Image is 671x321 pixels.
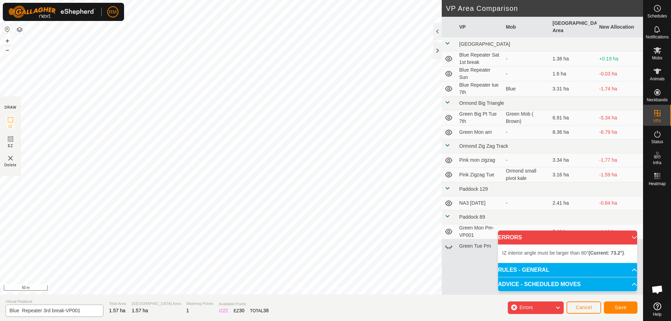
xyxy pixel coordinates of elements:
span: Total Area [109,301,126,307]
td: 5.69 ha [550,224,597,239]
span: Cancel [576,305,592,310]
span: 22 [223,308,228,313]
span: Infra [653,161,661,165]
img: VP [6,154,15,162]
div: - [506,199,547,207]
td: -1.59 ha [597,167,643,182]
span: Watering Points [186,301,213,307]
td: -1.74 ha [597,81,643,96]
td: 1.6 ha [550,66,597,81]
td: Blue Repeater Sun [456,66,503,81]
td: Blue Repeater Sat 1st break [456,51,503,66]
th: VP [456,17,503,37]
span: Save [615,305,627,310]
td: +0.19 ha [597,51,643,66]
div: - [506,55,547,63]
span: Ormond Zig Zag Track [459,143,508,149]
span: IZ interior angle must be larger than 80° . [502,250,625,256]
span: RM [109,8,117,16]
span: [GEOGRAPHIC_DATA] Area [132,301,181,307]
td: Pink Zigzag Tue [456,167,503,182]
button: Cancel [567,301,601,314]
span: [GEOGRAPHIC_DATA] [459,41,510,47]
td: 8.36 ha [550,125,597,139]
p-accordion-content: ERRORS [498,245,637,263]
span: 1.57 ha [132,308,148,313]
div: Green Mob ( Brown) [506,110,547,125]
span: Heatmap [649,182,666,186]
td: -6.79 ha [597,125,643,139]
button: Map Layers [15,25,24,34]
td: -0.84 ha [597,196,643,210]
div: - [506,129,547,136]
th: Mob [503,17,550,37]
span: ERRORS [498,235,522,240]
span: Status [651,140,663,144]
div: - [506,228,547,235]
span: Paddock 129 [459,186,488,192]
td: -1.77 ha [597,153,643,167]
td: 6.91 ha [550,110,597,125]
span: Animals [650,77,665,81]
td: Green Tue Pm [456,239,503,253]
div: Ormond small pivot kale [506,167,547,182]
div: TOTAL [250,307,269,314]
p-accordion-header: ADVICE - SCHEDULED MOVES [498,277,637,291]
button: Reset Map [3,25,12,34]
span: EZ [8,143,13,148]
button: Save [604,301,637,314]
td: -4.12 ha [597,224,643,239]
th: [GEOGRAPHIC_DATA] Area [550,17,597,37]
div: Open chat [647,279,668,300]
span: 1.57 ha [109,308,125,313]
span: Mobs [652,56,662,60]
span: Notifications [646,35,669,39]
b: (Current: 73.2°) [589,250,624,256]
span: Ormond Big Triangle [459,100,504,106]
td: 3.16 ha [550,167,597,182]
span: 1 [186,308,189,313]
div: - [506,156,547,164]
td: -5.34 ha [597,110,643,125]
div: IZ [219,307,228,314]
span: Errors [519,305,533,310]
span: Available Points [219,301,268,307]
div: EZ [234,307,245,314]
span: Delete [5,162,17,168]
button: – [3,46,12,54]
span: Paddock 89 [459,214,485,220]
p-accordion-header: RULES - GENERAL [498,263,637,277]
span: 30 [239,308,245,313]
a: Privacy Policy [294,285,320,292]
h2: VP Area Comparison [446,4,643,13]
span: Neckbands [647,98,668,102]
td: 2.41 ha [550,196,597,210]
div: Blue [506,85,547,93]
span: 38 [263,308,269,313]
span: Help [653,312,662,316]
div: DRAW [5,105,16,110]
p-accordion-header: ERRORS [498,231,637,245]
a: Contact Us [329,285,349,292]
td: 3.31 ha [550,81,597,96]
span: Virtual Paddock [6,299,103,305]
td: Blue Repeater tue 7th [456,81,503,96]
span: VPs [653,119,661,123]
div: - [506,70,547,78]
span: Schedules [647,14,667,18]
button: + [3,37,12,45]
span: IZ [9,124,13,129]
span: ADVICE - SCHEDULED MOVES [498,282,580,287]
td: Green Big Pt Tue 7th [456,110,503,125]
a: Help [643,300,671,319]
span: RULES - GENERAL [498,267,549,273]
td: Pink mon zigzag [456,153,503,167]
td: 3.34 ha [550,153,597,167]
td: Green Mon am [456,125,503,139]
td: 1.38 ha [550,51,597,66]
td: Green Mon Pm-VP001 [456,224,503,239]
img: Gallagher Logo [8,6,96,18]
td: NA3 [DATE] [456,196,503,210]
td: -0.03 ha [597,66,643,81]
th: New Allocation [597,17,643,37]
